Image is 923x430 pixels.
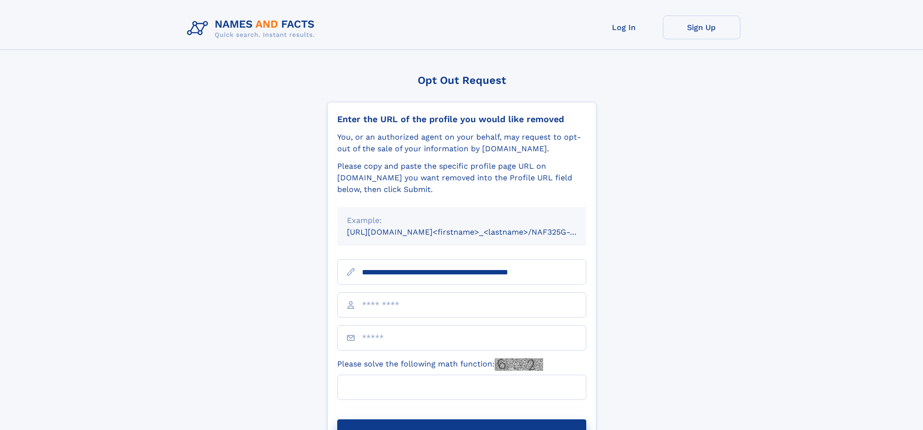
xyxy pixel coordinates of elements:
a: Sign Up [663,16,740,39]
img: Logo Names and Facts [183,16,323,42]
div: Opt Out Request [327,74,596,86]
div: You, or an authorized agent on your behalf, may request to opt-out of the sale of your informatio... [337,131,586,155]
small: [URL][DOMAIN_NAME]<firstname>_<lastname>/NAF325G-xxxxxxxx [347,227,605,237]
div: Example: [347,215,577,226]
div: Enter the URL of the profile you would like removed [337,114,586,125]
a: Log In [585,16,663,39]
label: Please solve the following math function: [337,358,543,371]
div: Please copy and paste the specific profile page URL on [DOMAIN_NAME] you want removed into the Pr... [337,160,586,195]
